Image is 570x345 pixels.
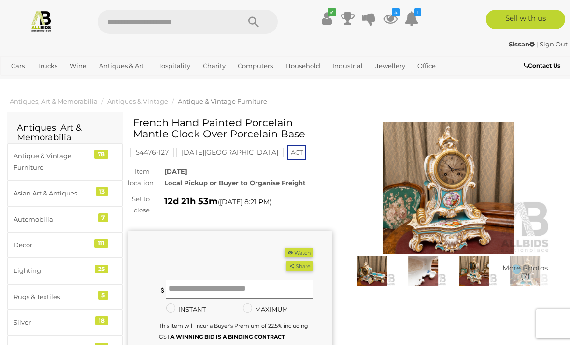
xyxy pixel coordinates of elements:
[502,256,548,286] img: French Hand Painted Porcelain Mantle Clock Over Porcelain Base
[14,265,93,276] div: Lighting
[166,304,206,315] label: INSTANT
[107,97,168,105] a: Antiques & Vintage
[319,10,334,27] a: ✔
[66,58,90,74] a: Wine
[486,10,565,29] a: Sell with us
[33,58,61,74] a: Trucks
[164,167,187,175] strong: [DATE]
[121,194,157,216] div: Set to close
[7,58,28,74] a: Cars
[133,117,330,139] h1: French Hand Painted Porcelain Mantle Clock Over Porcelain Base
[328,8,336,16] i: ✔
[349,256,396,286] img: French Hand Painted Porcelain Mantle Clock Over Porcelain Base
[152,58,194,74] a: Hospitality
[159,322,308,340] small: This Item will incur a Buyer's Premium of 22.5% including GST.
[96,187,108,196] div: 13
[10,97,98,105] a: Antiques, Art & Memorabilia
[94,150,108,159] div: 78
[383,10,398,27] a: 4
[98,213,108,222] div: 7
[7,310,123,335] a: Silver 18
[7,74,35,90] a: Sports
[400,256,446,286] img: French Hand Painted Porcelain Mantle Clock Over Porcelain Base
[7,232,123,258] a: Decor 111
[328,58,367,74] a: Industrial
[130,148,174,157] mark: 54476-127
[524,60,563,71] a: Contact Us
[176,148,284,157] mark: [DATE][GEOGRAPHIC_DATA]
[509,40,535,48] strong: Sissan
[286,261,313,271] button: Share
[509,40,536,48] a: Sissan
[121,166,157,189] div: Item location
[451,256,498,286] img: French Hand Painted Porcelain Mantle Clock Over Porcelain Base
[14,291,93,302] div: Rugs & Textiles
[7,284,123,310] a: Rugs & Textiles 5
[392,8,400,16] i: 4
[14,150,93,173] div: Antique & Vintage Furniture
[94,239,108,248] div: 111
[287,145,306,160] span: ACT
[14,188,93,199] div: Asian Art & Antiques
[404,10,419,27] a: 1
[414,8,421,16] i: 1
[40,74,116,90] a: [GEOGRAPHIC_DATA]
[540,40,568,48] a: Sign Out
[7,143,123,180] a: Antique & Vintage Furniture 78
[98,291,108,300] div: 5
[7,180,123,206] a: Asian Art & Antiques 13
[502,264,548,280] span: More Photos (7)
[502,256,548,286] a: More Photos(7)
[178,97,267,105] a: Antique & Vintage Furniture
[199,58,229,74] a: Charity
[413,58,440,74] a: Office
[243,304,288,315] label: MAXIMUM
[130,149,174,156] a: 54476-127
[229,10,278,34] button: Search
[14,317,93,328] div: Silver
[220,197,270,206] span: [DATE] 8:21 PM
[218,198,271,206] span: ( )
[234,58,277,74] a: Computers
[17,123,113,143] h2: Antiques, Art & Memorabilia
[524,62,560,69] b: Contact Us
[95,58,148,74] a: Antiques & Art
[282,58,324,74] a: Household
[176,149,284,156] a: [DATE][GEOGRAPHIC_DATA]
[95,265,108,273] div: 25
[164,196,218,207] strong: 12d 21h 53m
[14,240,93,251] div: Decor
[171,333,285,340] b: A WINNING BID IS A BINDING CONTRACT
[536,40,538,48] span: |
[7,258,123,284] a: Lighting 25
[347,122,551,254] img: French Hand Painted Porcelain Mantle Clock Over Porcelain Base
[30,10,53,32] img: Allbids.com.au
[371,58,409,74] a: Jewellery
[95,316,108,325] div: 18
[285,248,313,258] button: Watch
[14,214,93,225] div: Automobilia
[285,248,313,258] li: Watch this item
[7,207,123,232] a: Automobilia 7
[164,179,306,187] strong: Local Pickup or Buyer to Organise Freight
